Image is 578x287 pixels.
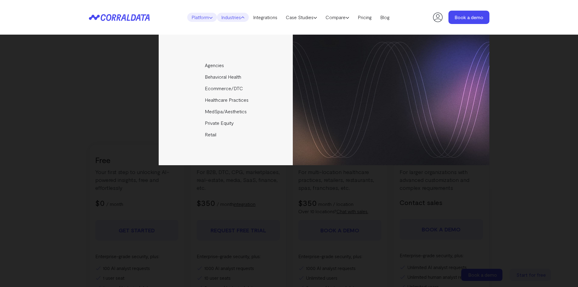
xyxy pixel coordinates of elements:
a: Pricing [353,13,376,22]
a: Case Studies [282,13,321,22]
a: Platform [187,13,217,22]
a: Industries [217,13,249,22]
a: Agencies [159,60,294,71]
a: Blog [376,13,394,22]
a: Compare [321,13,353,22]
a: Private Equity [159,117,294,129]
a: Behavioral Health [159,71,294,83]
a: MedSpa/Aesthetics [159,106,294,117]
a: Ecommerce/DTC [159,83,294,94]
a: Book a demo [448,11,489,24]
a: Healthcare Practices [159,94,294,106]
a: Retail [159,129,294,140]
a: Integrations [249,13,282,22]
